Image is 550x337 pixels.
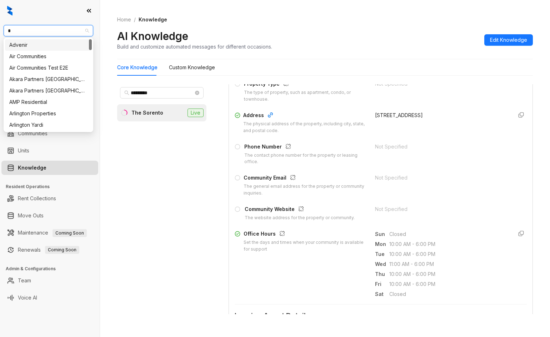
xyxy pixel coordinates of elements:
[235,310,527,321] span: Leasing Agent Details
[117,29,188,43] h2: AI Knowledge
[18,161,46,175] a: Knowledge
[484,34,533,46] button: Edit Knowledge
[116,16,132,24] a: Home
[5,96,92,108] div: AMP Residential
[243,121,366,134] div: The physical address of the property, including city, state, and postal code.
[1,126,98,141] li: Communities
[9,110,87,117] div: Arlington Properties
[131,109,163,117] div: The Sorento
[139,16,167,22] span: Knowledge
[244,174,366,183] div: Community Email
[1,243,98,257] li: Renewals
[389,240,507,248] span: 10:00 AM - 6:00 PM
[187,109,204,117] span: Live
[245,205,355,215] div: Community Website
[490,36,527,44] span: Edit Knowledge
[5,39,92,51] div: Advenir
[1,291,98,305] li: Voice AI
[244,143,366,152] div: Phone Number
[389,230,507,238] span: Closed
[5,74,92,85] div: Akara Partners Nashville
[1,79,98,93] li: Leasing
[244,230,366,239] div: Office Hours
[6,183,100,190] h3: Resident Operations
[375,240,389,248] span: Mon
[1,96,98,110] li: Collections
[9,64,87,72] div: Air Communities Test E2E
[1,48,98,62] li: Leads
[389,260,507,268] span: 11:00 AM - 6:00 PM
[375,270,389,278] span: Thu
[375,111,507,119] div: [STREET_ADDRESS]
[5,108,92,119] div: Arlington Properties
[9,75,87,83] div: Akara Partners [GEOGRAPHIC_DATA]
[52,229,87,237] span: Coming Soon
[18,126,47,141] a: Communities
[18,291,37,305] a: Voice AI
[375,280,389,288] span: Fri
[5,119,92,131] div: Arlington Yardi
[389,250,507,258] span: 10:00 AM - 6:00 PM
[375,143,507,151] div: Not Specified
[5,51,92,62] div: Air Communities
[375,260,389,268] span: Wed
[18,208,44,223] a: Move Outs
[244,183,366,197] div: The general email address for the property or community inquiries.
[117,43,272,50] div: Build and customize automated messages for different occasions.
[117,64,157,71] div: Core Knowledge
[389,280,507,288] span: 10:00 AM - 6:00 PM
[375,230,389,238] span: Sun
[245,215,355,221] div: The website address for the property or community.
[6,266,100,272] h3: Admin & Configurations
[5,62,92,74] div: Air Communities Test E2E
[375,174,507,182] div: Not Specified
[375,205,507,213] div: Not Specified
[389,270,507,278] span: 10:00 AM - 6:00 PM
[9,52,87,60] div: Air Communities
[244,152,366,166] div: The contact phone number for the property or leasing office.
[9,121,87,129] div: Arlington Yardi
[169,64,215,71] div: Custom Knowledge
[5,85,92,96] div: Akara Partners Phoenix
[1,208,98,223] li: Move Outs
[1,273,98,288] li: Team
[9,98,87,106] div: AMP Residential
[195,91,199,95] span: close-circle
[244,239,366,253] div: Set the days and times when your community is available for support
[9,87,87,95] div: Akara Partners [GEOGRAPHIC_DATA]
[1,191,98,206] li: Rent Collections
[18,273,31,288] a: Team
[7,6,12,16] img: logo
[244,80,366,89] div: Property Type
[1,226,98,240] li: Maintenance
[1,161,98,175] li: Knowledge
[18,191,56,206] a: Rent Collections
[1,144,98,158] li: Units
[45,246,79,254] span: Coming Soon
[244,89,366,103] div: The type of property, such as apartment, condo, or townhouse.
[375,290,389,298] span: Sat
[18,144,29,158] a: Units
[124,90,129,95] span: search
[243,111,366,121] div: Address
[389,290,507,298] span: Closed
[9,41,87,49] div: Advenir
[18,243,79,257] a: RenewalsComing Soon
[134,16,136,24] li: /
[375,250,389,258] span: Tue
[375,80,507,88] div: Not Specified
